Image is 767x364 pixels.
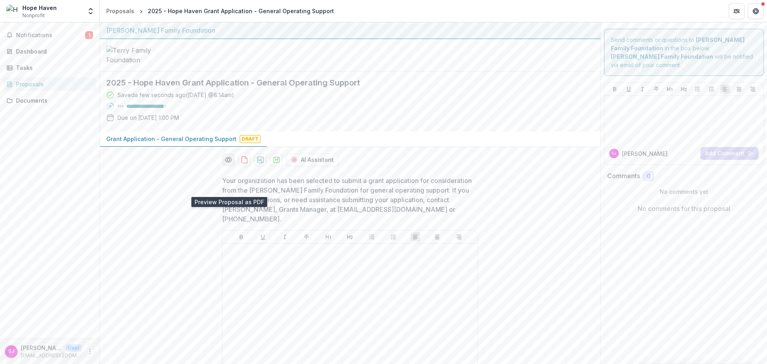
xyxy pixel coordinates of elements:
[3,94,96,107] a: Documents
[280,232,290,242] button: Italicize
[6,5,19,18] img: Hope Haven
[411,232,420,242] button: Align Left
[389,232,398,242] button: Ordered List
[454,232,464,242] button: Align Right
[748,84,757,94] button: Align Right
[679,84,689,94] button: Heading 2
[106,26,594,35] div: [PERSON_NAME] Family Foundation
[21,352,82,359] p: [EMAIL_ADDRESS][DOMAIN_NAME]
[148,7,334,15] div: 2025 - Hope Haven Grant Application - General Operating Support
[117,103,123,109] p: 92 %
[3,29,96,42] button: Notifications1
[707,84,716,94] button: Ordered List
[610,84,620,94] button: Bold
[665,84,675,94] button: Heading 1
[720,84,730,94] button: Align Left
[254,153,267,166] button: download-proposal
[16,96,90,105] div: Documents
[3,45,96,58] a: Dashboard
[85,31,93,39] span: 1
[66,344,82,352] p: User
[302,232,311,242] button: Strike
[432,232,442,242] button: Align Center
[16,32,85,39] span: Notifications
[106,46,186,65] img: Terry Family Foundation
[117,113,179,122] p: Due on [DATE] 1:00 PM
[238,153,251,166] button: download-proposal
[222,153,235,166] button: Preview 46cd8bca-edff-4353-ac22-97aa9ec92460-0.pdf
[324,232,333,242] button: Heading 1
[345,232,355,242] button: Heading 2
[700,147,759,160] button: Add Comment
[258,232,268,242] button: Underline
[622,149,668,158] p: [PERSON_NAME]
[22,12,45,19] span: Nonprofit
[8,349,14,354] div: Stella Johnson
[652,84,661,94] button: Strike
[106,135,236,143] p: Grant Application - General Operating Support
[693,84,702,94] button: Bullet List
[106,78,581,88] h2: 2025 - Hope Haven Grant Application - General Operating Support
[638,84,647,94] button: Italicize
[607,172,640,180] h2: Comments
[117,91,234,99] div: Saved a few seconds ago ( [DATE] @ 8:14am )
[638,204,730,213] p: No comments for this proposal
[16,80,90,88] div: Proposals
[103,5,337,17] nav: breadcrumb
[16,47,90,56] div: Dashboard
[21,344,62,352] p: [PERSON_NAME]
[85,347,95,356] button: More
[85,3,96,19] button: Open entity switcher
[607,187,761,196] p: No comments yet
[612,151,616,155] div: Stella Johnson
[240,135,260,143] span: Draft
[748,3,764,19] button: Get Help
[222,176,473,224] p: Your organization has been selected to submit a grant application for consideration from the [PER...
[624,84,634,94] button: Underline
[729,3,745,19] button: Partners
[3,78,96,91] a: Proposals
[367,232,377,242] button: Bullet List
[236,232,246,242] button: Bold
[106,7,134,15] div: Proposals
[22,4,57,12] div: Hope Haven
[647,173,650,180] span: 0
[3,61,96,74] a: Tasks
[103,5,137,17] a: Proposals
[604,29,764,76] div: Send comments or questions to in the box below. will be notified via email of your comment.
[734,84,744,94] button: Align Center
[611,53,713,60] strong: [PERSON_NAME] Family Foundation
[16,64,90,72] div: Tasks
[270,153,283,166] button: download-proposal
[286,153,339,166] button: AI Assistant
